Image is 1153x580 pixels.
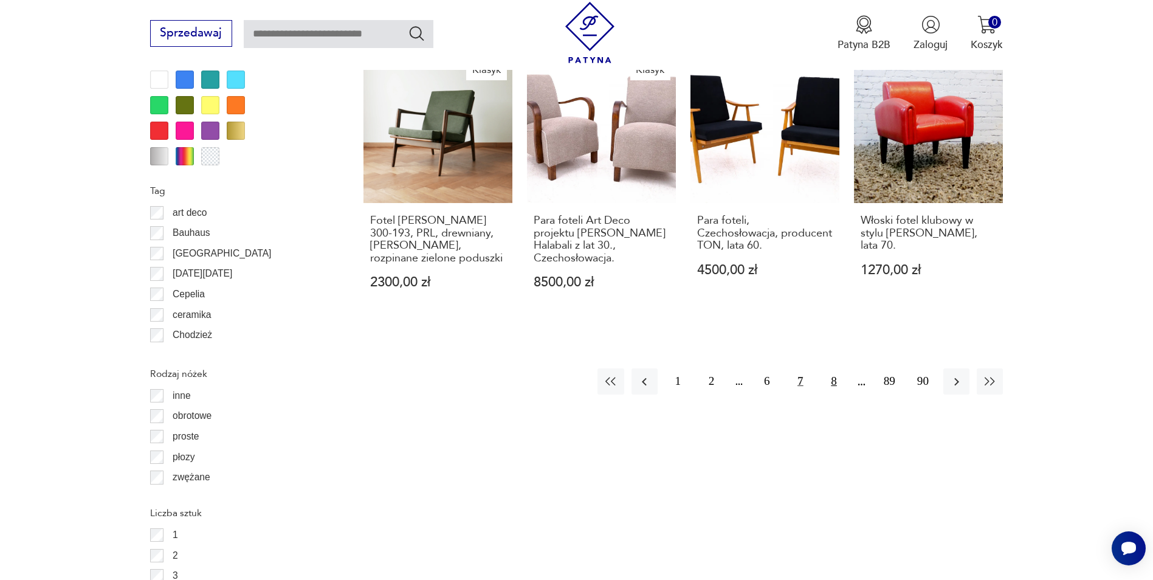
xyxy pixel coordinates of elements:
[173,205,207,221] p: art deco
[173,286,205,302] p: Cepelia
[150,505,329,521] p: Liczba sztuk
[173,266,232,281] p: [DATE][DATE]
[838,38,890,52] p: Patyna B2B
[173,225,210,241] p: Bauhaus
[988,16,1001,29] div: 0
[971,38,1003,52] p: Koszyk
[690,54,839,317] a: Para foteli, Czechosłowacja, producent TON, lata 60.Para foteli, Czechosłowacja, producent TON, l...
[861,215,996,252] h3: Włoski fotel klubowy w stylu [PERSON_NAME], lata 70.
[921,15,940,34] img: Ikonka użytkownika
[370,215,506,264] h3: Fotel [PERSON_NAME] 300-193, PRL, drewniany, [PERSON_NAME], rozpinane zielone poduszki
[787,368,813,395] button: 7
[150,20,232,47] button: Sprzedawaj
[914,38,948,52] p: Zaloguj
[173,548,178,564] p: 2
[150,366,329,382] p: Rodzaj nóżek
[838,15,890,52] button: Patyna B2B
[173,408,212,424] p: obrotowe
[173,469,210,485] p: zwężane
[914,15,948,52] button: Zaloguj
[527,54,676,317] a: KlasykPara foteli Art Deco projektu J. Halabali z lat 30., Czechosłowacja.Para foteli Art Deco pr...
[698,368,724,395] button: 2
[150,183,329,199] p: Tag
[876,368,903,395] button: 89
[559,2,621,63] img: Patyna - sklep z meblami i dekoracjami vintage
[855,15,873,34] img: Ikona medalu
[1112,531,1146,565] iframe: Smartsupp widget button
[370,276,506,289] p: 2300,00 zł
[408,24,425,42] button: Szukaj
[173,348,209,364] p: Ćmielów
[977,15,996,34] img: Ikona koszyka
[854,54,1003,317] a: Włoski fotel klubowy w stylu Franza Romero, lata 70.Włoski fotel klubowy w stylu [PERSON_NAME], l...
[173,449,194,465] p: płozy
[665,368,691,395] button: 1
[173,246,271,261] p: [GEOGRAPHIC_DATA]
[697,264,833,277] p: 4500,00 zł
[150,29,232,39] a: Sprzedawaj
[173,327,212,343] p: Chodzież
[910,368,936,395] button: 90
[754,368,780,395] button: 6
[173,527,178,543] p: 1
[838,15,890,52] a: Ikona medaluPatyna B2B
[861,264,996,277] p: 1270,00 zł
[971,15,1003,52] button: 0Koszyk
[363,54,512,317] a: KlasykFotel Stefan 300-193, PRL, drewniany, Bączyk, rozpinane zielone poduszkiFotel [PERSON_NAME]...
[534,215,669,264] h3: Para foteli Art Deco projektu [PERSON_NAME] Halabali z lat 30., Czechosłowacja.
[173,429,199,444] p: proste
[173,307,211,323] p: ceramika
[534,276,669,289] p: 8500,00 zł
[697,215,833,252] h3: Para foteli, Czechosłowacja, producent TON, lata 60.
[173,388,190,404] p: inne
[821,368,847,395] button: 8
